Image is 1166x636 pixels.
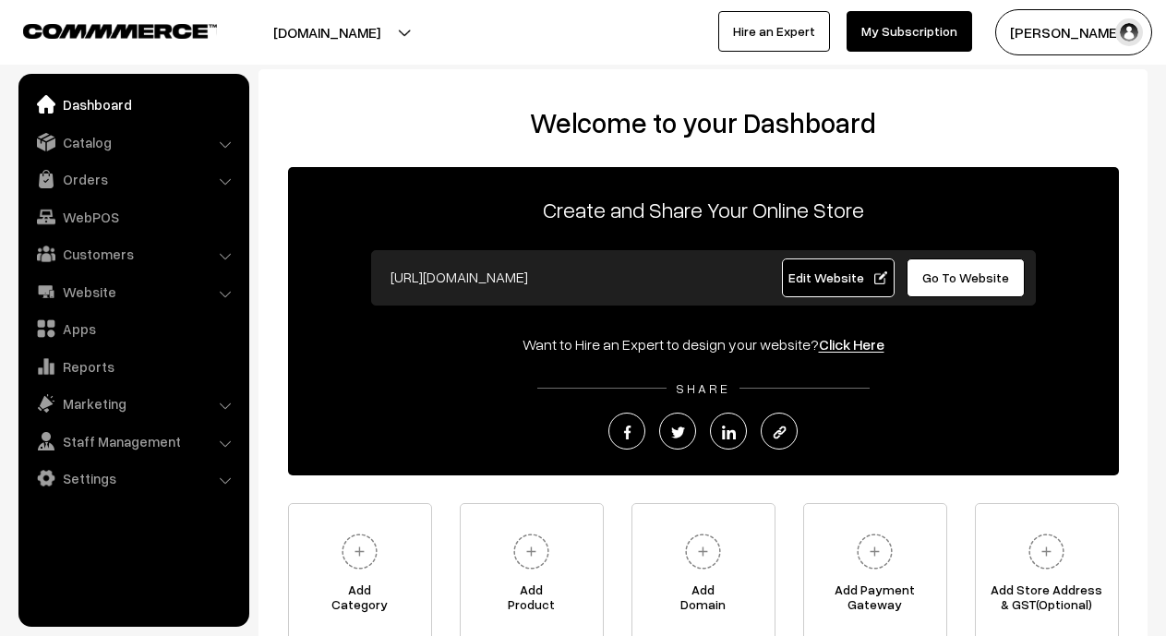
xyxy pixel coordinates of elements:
[995,9,1152,55] button: [PERSON_NAME]…
[23,88,243,121] a: Dashboard
[788,270,887,285] span: Edit Website
[667,380,739,396] span: SHARE
[819,335,884,354] a: Click Here
[289,582,431,619] span: Add Category
[847,11,972,52] a: My Subscription
[23,24,217,38] img: COMMMERCE
[23,350,243,383] a: Reports
[506,526,557,577] img: plus.svg
[632,582,775,619] span: Add Domain
[23,18,185,41] a: COMMMERCE
[1021,526,1072,577] img: plus.svg
[288,193,1119,226] p: Create and Share Your Online Store
[277,106,1129,139] h2: Welcome to your Dashboard
[334,526,385,577] img: plus.svg
[209,9,445,55] button: [DOMAIN_NAME]
[1115,18,1143,46] img: user
[782,258,895,297] a: Edit Website
[23,462,243,495] a: Settings
[23,162,243,196] a: Orders
[288,333,1119,355] div: Want to Hire an Expert to design your website?
[23,387,243,420] a: Marketing
[461,582,603,619] span: Add Product
[23,275,243,308] a: Website
[922,270,1009,285] span: Go To Website
[907,258,1026,297] a: Go To Website
[804,582,946,619] span: Add Payment Gateway
[23,312,243,345] a: Apps
[23,200,243,234] a: WebPOS
[849,526,900,577] img: plus.svg
[678,526,728,577] img: plus.svg
[976,582,1118,619] span: Add Store Address & GST(Optional)
[718,11,830,52] a: Hire an Expert
[23,237,243,270] a: Customers
[23,425,243,458] a: Staff Management
[23,126,243,159] a: Catalog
